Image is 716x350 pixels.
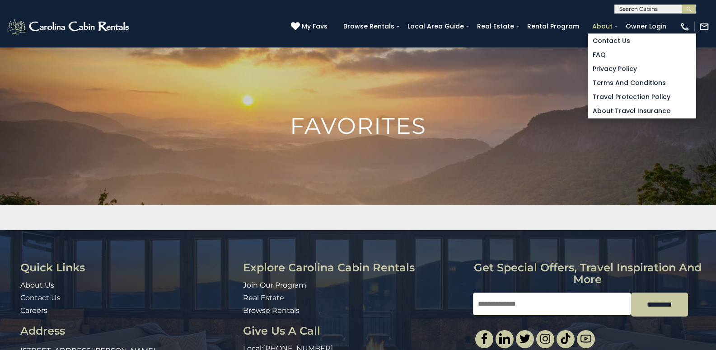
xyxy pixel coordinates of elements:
[302,22,328,31] span: My Favs
[20,293,61,302] a: Contact Us
[499,333,510,344] img: linkedin-single.svg
[588,90,696,104] a: Travel Protection Policy
[20,325,236,337] h3: Address
[20,281,54,289] a: About Us
[473,262,702,286] h3: Get special offers, travel inspiration and more
[588,48,696,62] a: FAQ
[588,76,696,90] a: Terms and Conditions
[588,34,696,48] a: Contact Us
[523,19,584,33] a: Rental Program
[243,325,466,337] h3: Give Us A Call
[403,19,468,33] a: Local Area Guide
[560,333,571,344] img: tiktok.svg
[291,22,330,32] a: My Favs
[243,262,466,274] h3: Explore Carolina Cabin Rentals
[621,19,671,33] a: Owner Login
[588,62,696,76] a: Privacy Policy
[243,293,284,302] a: Real Estate
[339,19,399,33] a: Browse Rentals
[540,333,551,344] img: instagram-single.svg
[473,19,519,33] a: Real Estate
[7,18,132,36] img: White-1-2.png
[699,22,709,32] img: mail-regular-white.png
[588,104,696,118] a: About Travel Insurance
[20,262,236,274] h3: Quick Links
[479,333,490,344] img: facebook-single.svg
[580,333,591,344] img: youtube-light.svg
[588,19,617,33] a: About
[243,306,300,315] a: Browse Rentals
[243,281,306,289] a: Join Our Program
[519,333,530,344] img: twitter-single.svg
[680,22,690,32] img: phone-regular-white.png
[20,306,47,315] a: Careers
